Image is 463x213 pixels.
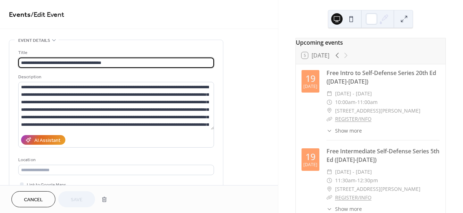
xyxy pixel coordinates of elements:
[327,98,332,106] div: ​
[305,74,315,83] div: 19
[11,191,55,207] button: Cancel
[18,73,213,81] div: Description
[327,127,332,134] div: ​
[327,205,332,213] div: ​
[327,205,362,213] button: ​Show more
[18,37,50,44] span: Event details
[327,127,362,134] button: ​Show more
[24,196,43,204] span: Cancel
[18,49,213,56] div: Title
[335,185,420,193] span: [STREET_ADDRESS][PERSON_NAME]
[327,176,332,185] div: ​
[327,168,332,176] div: ​
[327,69,436,85] a: Free Intro to Self-Defense Series 20th Ed ([DATE]-[DATE])
[31,8,64,22] span: / Edit Event
[327,106,332,115] div: ​
[303,163,317,167] div: [DATE]
[27,181,66,189] span: Link to Google Maps
[335,115,372,122] a: REGISTER/INFO
[357,176,378,185] span: 12:30pm
[355,176,357,185] span: -
[305,152,315,161] div: 19
[34,137,60,144] div: AI Assistant
[327,193,332,202] div: ​
[327,147,439,164] a: Free Intermediate Self-Defense Series 5th Ed ([DATE]-[DATE])
[335,205,362,213] span: Show more
[335,89,372,98] span: [DATE] - [DATE]
[9,8,31,22] a: Events
[327,89,332,98] div: ​
[296,38,445,47] div: Upcoming events
[335,168,372,176] span: [DATE] - [DATE]
[303,84,317,89] div: [DATE]
[335,194,372,201] a: REGISTER/INFO
[335,106,420,115] span: [STREET_ADDRESS][PERSON_NAME]
[335,127,362,134] span: Show more
[18,156,213,164] div: Location
[327,185,332,193] div: ​
[21,135,65,145] button: AI Assistant
[327,115,332,123] div: ​
[335,98,355,106] span: 10:00am
[335,176,355,185] span: 11:30am
[355,98,357,106] span: -
[357,98,378,106] span: 11:00am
